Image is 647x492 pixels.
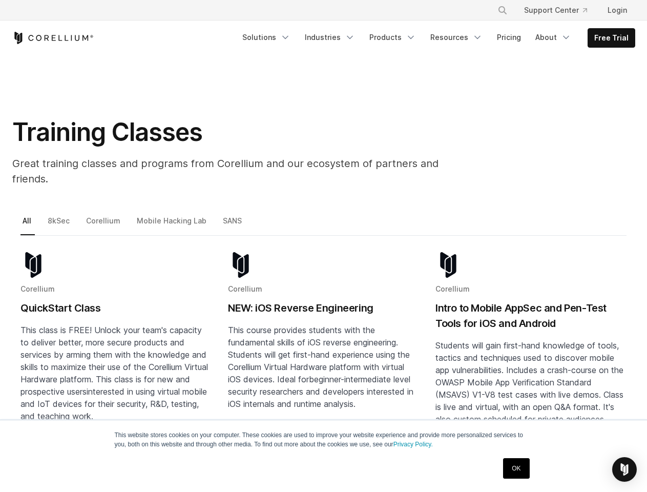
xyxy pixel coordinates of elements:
[424,28,489,47] a: Resources
[20,284,55,293] span: Corellium
[493,1,512,19] button: Search
[485,1,635,19] div: Navigation Menu
[12,117,473,148] h1: Training Classes
[12,156,473,187] p: Great training classes and programs from Corellium and our ecosystem of partners and friends.
[20,252,46,278] img: corellium-logo-icon-dark
[435,340,623,424] span: Students will gain first-hand knowledge of tools, tactics and techniques used to discover mobile ...
[228,324,419,410] p: This course provides students with the fundamental skills of iOS reverse engineering. Students wi...
[529,28,577,47] a: About
[228,374,413,409] span: beginner-intermediate level security researchers and developers interested in iOS internals and r...
[516,1,595,19] a: Support Center
[236,28,297,47] a: Solutions
[588,29,635,47] a: Free Trial
[435,252,461,278] img: corellium-logo-icon-dark
[20,386,207,421] span: interested in using virtual mobile and IoT devices for their security, R&D, testing, and teaching...
[435,284,470,293] span: Corellium
[612,457,637,482] div: Open Intercom Messenger
[503,458,529,479] a: OK
[228,300,419,316] h2: NEW: iOS Reverse Engineering
[236,28,635,48] div: Navigation Menu
[491,28,527,47] a: Pricing
[599,1,635,19] a: Login
[435,252,627,458] a: Blog post summary: Intro to Mobile AppSec and Pen-Test Tools for iOS and Android
[228,252,254,278] img: corellium-logo-icon-dark
[228,284,262,293] span: Corellium
[84,214,124,236] a: Corellium
[393,441,433,448] a: Privacy Policy.
[363,28,422,47] a: Products
[115,430,533,449] p: This website stores cookies on your computer. These cookies are used to improve your website expe...
[228,252,419,458] a: Blog post summary: NEW: iOS Reverse Engineering
[20,214,35,236] a: All
[12,32,94,44] a: Corellium Home
[20,300,212,316] h2: QuickStart Class
[299,28,361,47] a: Industries
[135,214,210,236] a: Mobile Hacking Lab
[20,252,212,458] a: Blog post summary: QuickStart Class
[221,214,245,236] a: SANS
[435,300,627,331] h2: Intro to Mobile AppSec and Pen-Test Tools for iOS and Android
[46,214,73,236] a: 8kSec
[20,325,208,397] span: This class is FREE! Unlock your team's capacity to deliver better, more secure products and servi...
